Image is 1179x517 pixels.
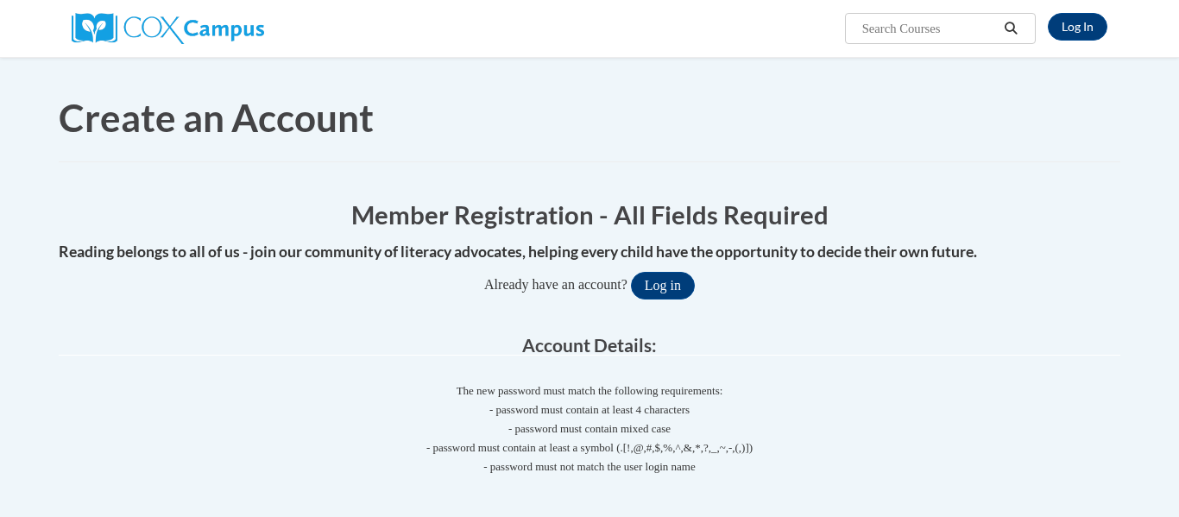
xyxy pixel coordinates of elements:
i:  [1004,22,1019,35]
a: Log In [1048,13,1107,41]
img: Cox Campus [72,13,264,44]
span: Already have an account? [484,277,627,292]
button: Log in [631,272,695,299]
span: The new password must match the following requirements: [457,384,723,397]
h1: Member Registration - All Fields Required [59,197,1120,232]
span: Account Details: [522,334,657,356]
a: Cox Campus [72,20,264,35]
input: Search Courses [861,18,999,39]
h4: Reading belongs to all of us - join our community of literacy advocates, helping every child have... [59,241,1120,263]
span: - password must contain at least 4 characters - password must contain mixed case - password must ... [59,400,1120,476]
span: Create an Account [59,95,374,140]
button: Search [999,18,1025,39]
